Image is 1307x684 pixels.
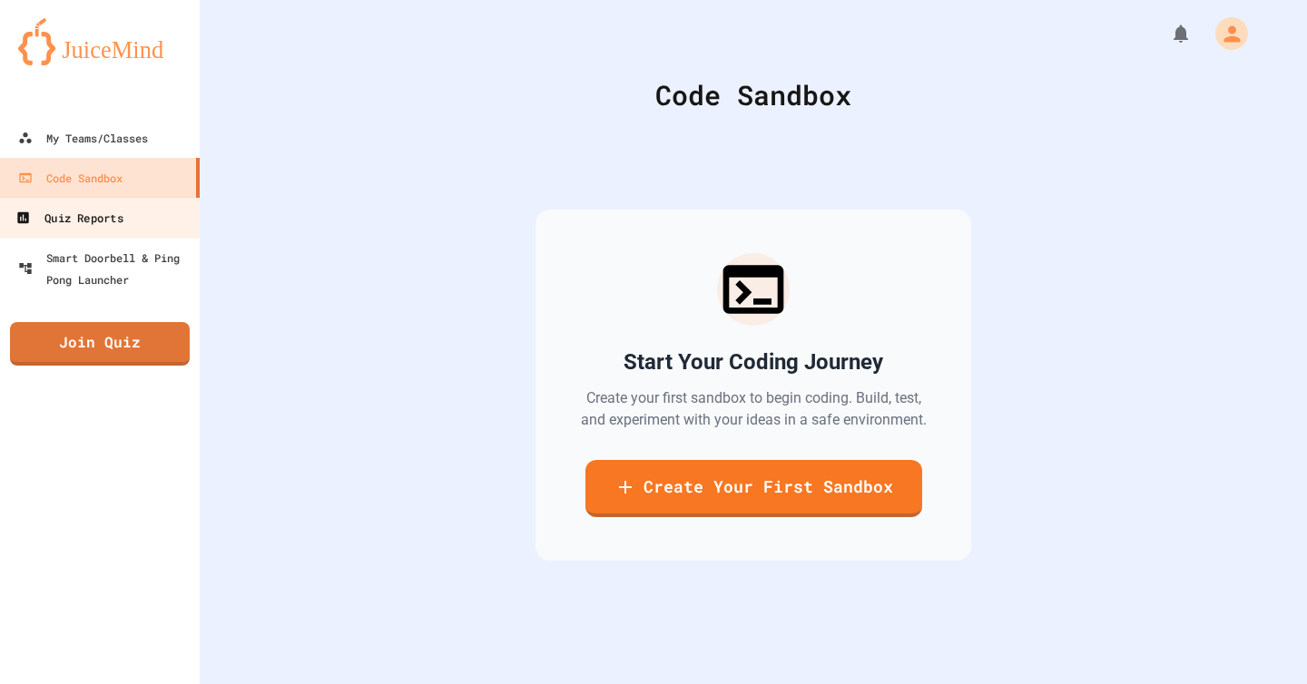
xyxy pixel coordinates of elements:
[624,347,883,376] h2: Start Your Coding Journey
[10,322,190,366] a: Join Quiz
[579,387,928,431] p: Create your first sandbox to begin coding. Build, test, and experiment with your ideas in a safe ...
[18,247,192,290] div: Smart Doorbell & Ping Pong Launcher
[18,18,182,65] img: logo-orange.svg
[1196,13,1253,54] div: My Account
[1136,18,1196,49] div: My Notifications
[585,460,922,517] a: Create Your First Sandbox
[18,167,123,189] div: Code Sandbox
[15,207,123,230] div: Quiz Reports
[245,74,1262,115] div: Code Sandbox
[18,127,148,149] div: My Teams/Classes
